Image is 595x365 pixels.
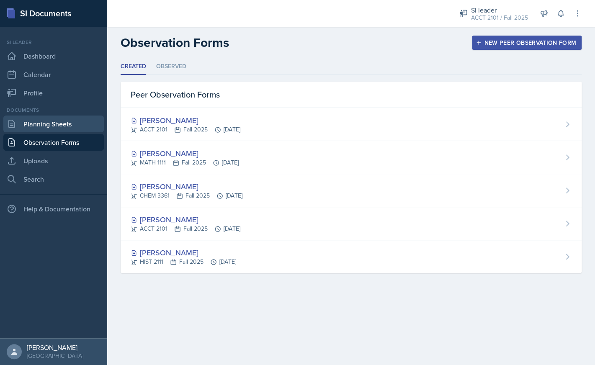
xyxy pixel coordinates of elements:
a: [PERSON_NAME] ACCT 2101Fall 2025[DATE] [121,207,582,240]
div: Peer Observation Forms [121,82,582,108]
div: [PERSON_NAME] [131,247,236,258]
div: ACCT 2101 Fall 2025 [DATE] [131,125,240,134]
a: Profile [3,85,104,101]
div: [PERSON_NAME] [131,115,240,126]
div: New Peer Observation Form [477,39,576,46]
div: [PERSON_NAME] [131,148,239,159]
a: [PERSON_NAME] MATH 1111Fall 2025[DATE] [121,141,582,174]
div: CHEM 3361 Fall 2025 [DATE] [131,191,242,200]
a: Uploads [3,152,104,169]
li: Created [121,59,146,75]
div: Documents [3,106,104,114]
button: New Peer Observation Form [472,36,582,50]
a: Observation Forms [3,134,104,151]
li: Observed [156,59,186,75]
div: HIST 2111 Fall 2025 [DATE] [131,257,236,266]
h2: Observation Forms [121,35,229,50]
div: Si leader [3,39,104,46]
a: Planning Sheets [3,116,104,132]
a: Dashboard [3,48,104,64]
div: Help & Documentation [3,200,104,217]
div: [PERSON_NAME] [27,343,83,352]
a: [PERSON_NAME] HIST 2111Fall 2025[DATE] [121,240,582,273]
div: Si leader [471,5,528,15]
div: ACCT 2101 / Fall 2025 [471,13,528,22]
a: [PERSON_NAME] ACCT 2101Fall 2025[DATE] [121,108,582,141]
div: [GEOGRAPHIC_DATA] [27,352,83,360]
div: [PERSON_NAME] [131,214,240,225]
a: Calendar [3,66,104,83]
a: [PERSON_NAME] CHEM 3361Fall 2025[DATE] [121,174,582,207]
div: ACCT 2101 Fall 2025 [DATE] [131,224,240,233]
a: Search [3,171,104,188]
div: MATH 1111 Fall 2025 [DATE] [131,158,239,167]
div: [PERSON_NAME] [131,181,242,192]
